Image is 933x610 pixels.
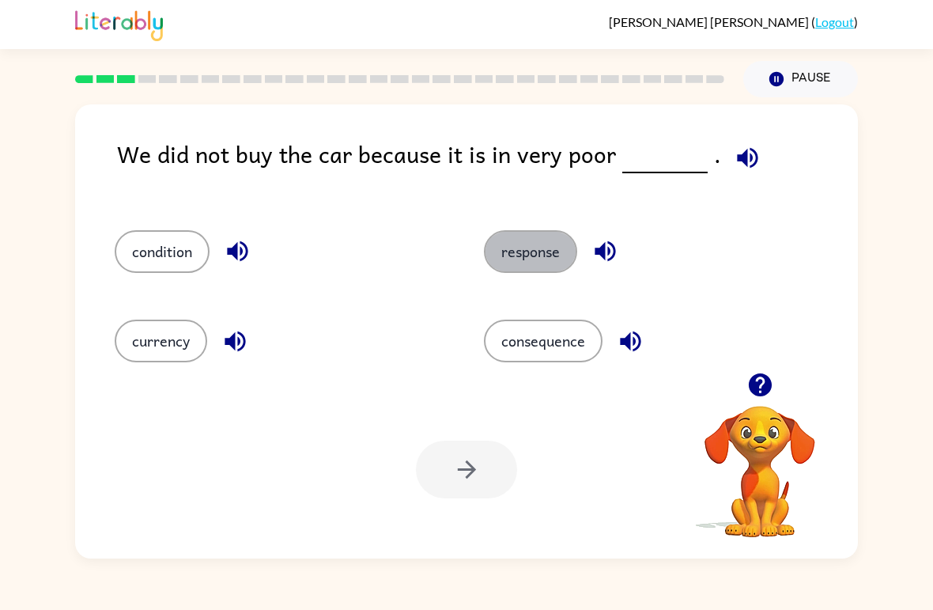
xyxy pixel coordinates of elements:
button: condition [115,230,210,273]
img: Literably [75,6,163,41]
button: currency [115,320,207,362]
div: We did not buy the car because it is in very poor . [117,136,858,199]
video: Your browser must support playing .mp4 files to use Literably. Please try using another browser. [681,381,839,540]
button: consequence [484,320,602,362]
button: response [484,230,577,273]
div: ( ) [609,14,858,29]
a: Logout [815,14,854,29]
span: [PERSON_NAME] [PERSON_NAME] [609,14,811,29]
button: Pause [743,61,858,97]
